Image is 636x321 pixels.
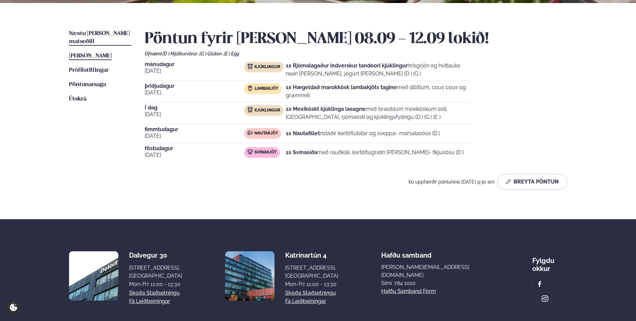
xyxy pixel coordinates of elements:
a: image alt [538,292,552,306]
img: chicken.svg [247,107,253,112]
span: [DATE] [145,67,244,75]
img: image alt [69,251,118,301]
a: Næstu [PERSON_NAME] matseðill [69,30,131,46]
a: [PERSON_NAME] [69,52,112,60]
span: Kjúklingur [254,64,280,70]
div: Mon-Fri: 11:00 - 13:30 [129,280,182,288]
img: beef.svg [247,130,253,135]
span: mánudagur [145,62,244,67]
span: [PERSON_NAME] [69,53,112,59]
span: Hafðu samband [381,246,432,259]
a: Fá leiðbeiningar [285,297,326,305]
strong: 1x Rjómalagaður indverskur tandoori kjúklingur [286,62,408,69]
span: [DATE] [145,89,244,97]
span: Þú uppfærðir pöntunina [DATE] 9:30 am [409,179,495,185]
div: Mon-Fri: 11:00 - 13:30 [285,280,338,288]
div: Ofnæmi: [145,51,567,56]
span: (E ) Egg [224,51,239,56]
button: Breyta Pöntun [497,174,567,190]
a: Prófílstillingar [69,66,109,74]
strong: 1x Svínasíða [286,149,317,155]
a: [PERSON_NAME][EMAIL_ADDRESS][DOMAIN_NAME] [381,263,489,279]
img: Lamb.svg [247,85,253,91]
img: image alt [536,280,543,288]
span: föstudagur [145,146,244,151]
span: fimmtudagur [145,127,244,132]
span: (G ) Glúten , [199,51,224,56]
span: [DATE] [145,151,244,159]
span: Svínakjöt [254,150,276,155]
p: með bræddum mexíkóskum osti, [GEOGRAPHIC_DATA], rjómaosti og kjúklingafyllingu (D ) (G ) (E ) [286,105,472,121]
div: [STREET_ADDRESS], [GEOGRAPHIC_DATA] [129,264,182,280]
span: Næstu [PERSON_NAME] matseðill [69,31,130,44]
strong: 1x Hægeldað marokkósk lambakjöts tagine [286,84,397,90]
span: (D ) Mjólkurvörur , [162,51,199,56]
p: Sími: 784 1010 [381,279,489,287]
img: chicken.svg [247,64,253,69]
span: Lambakjöt [254,86,278,91]
span: Prófílstillingar [69,67,109,73]
span: [DATE] [145,110,244,118]
span: Nautakjöt [254,131,278,136]
p: hrísgrjón og hvítlauks naan [PERSON_NAME], jógúrt [PERSON_NAME] (D ) (G ) [286,62,472,78]
a: Útskrá [69,95,86,103]
span: Pöntunarsaga [69,82,106,87]
p: með rauðkáli, kartöflugratín [PERSON_NAME]- fíkjusósu (D ) [286,148,464,156]
span: Útskrá [69,96,86,102]
a: Pöntunarsaga [69,81,106,89]
img: image alt [541,295,549,303]
div: Fylgdu okkur [532,251,567,273]
span: þriðjudagur [145,83,244,89]
span: Í dag [145,105,244,110]
a: Skoða staðsetningu [285,289,336,297]
span: [DATE] [145,132,244,140]
span: Kjúklingur [254,108,280,113]
div: Dalvegur 30 [129,251,182,259]
div: [STREET_ADDRESS], [GEOGRAPHIC_DATA] [285,264,338,280]
h2: Pöntun fyrir [PERSON_NAME] 08.09 - 12.09 lokið! [145,30,567,48]
a: image alt [533,277,547,291]
a: Cookie settings [7,301,20,314]
a: Hafðu samband form [381,287,436,295]
strong: 1x Nautafillet [286,130,320,136]
p: með döðlum, cous cous og grænmeti [286,83,472,99]
a: Skoða staðsetningu [129,289,180,297]
div: Katrínartún 4 [285,251,338,259]
a: Fá leiðbeiningar [129,297,170,305]
img: pork.svg [247,149,253,154]
p: ristaðir kartöflubitar og sveppa- marsalasósa (D ) [286,129,440,137]
img: image alt [225,251,274,301]
strong: 1x Mexikóskt kjúklinga lasagne [286,106,366,112]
